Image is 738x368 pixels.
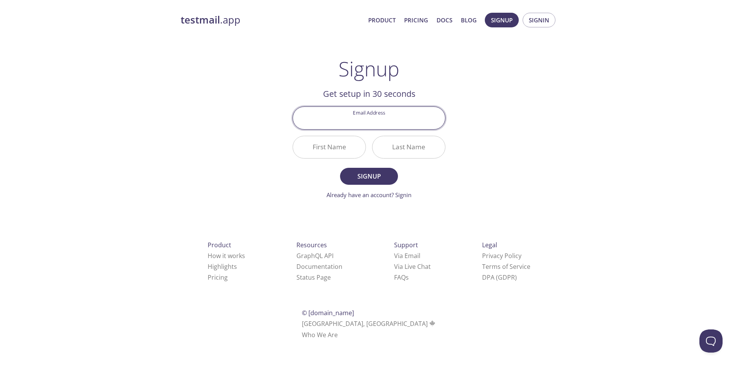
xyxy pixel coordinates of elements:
[482,241,497,249] span: Legal
[485,13,519,27] button: Signup
[394,262,431,271] a: Via Live Chat
[406,273,409,282] span: s
[181,14,362,27] a: testmail.app
[302,319,437,328] span: [GEOGRAPHIC_DATA], [GEOGRAPHIC_DATA]
[327,191,411,199] a: Already have an account? Signin
[339,57,399,80] h1: Signup
[208,273,228,282] a: Pricing
[181,13,220,27] strong: testmail
[394,252,420,260] a: Via Email
[208,252,245,260] a: How it works
[461,15,477,25] a: Blog
[296,241,327,249] span: Resources
[208,262,237,271] a: Highlights
[482,273,517,282] a: DPA (GDPR)
[404,15,428,25] a: Pricing
[293,87,445,100] h2: Get setup in 30 seconds
[296,273,331,282] a: Status Page
[699,329,723,353] iframe: Help Scout Beacon - Open
[296,262,342,271] a: Documentation
[529,15,549,25] span: Signin
[208,241,231,249] span: Product
[482,262,530,271] a: Terms of Service
[302,331,338,339] a: Who We Are
[437,15,452,25] a: Docs
[296,252,333,260] a: GraphQL API
[368,15,396,25] a: Product
[491,15,513,25] span: Signup
[523,13,555,27] button: Signin
[340,168,398,185] button: Signup
[349,171,389,182] span: Signup
[394,273,409,282] a: FAQ
[302,309,354,317] span: © [DOMAIN_NAME]
[394,241,418,249] span: Support
[482,252,521,260] a: Privacy Policy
